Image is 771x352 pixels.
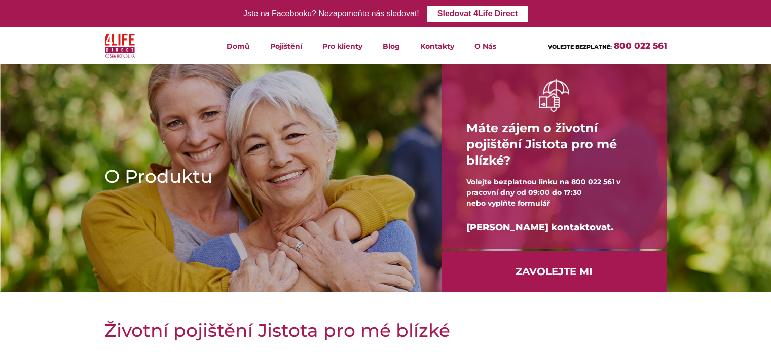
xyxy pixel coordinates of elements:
a: Sledovat 4Life Direct [427,6,528,22]
a: ZAVOLEJTE MI [442,251,667,292]
span: Volejte bezplatnou linku na 800 022 561 v pracovní dny od 09:00 do 17:30 nebo vyplňte formulář [466,177,620,208]
h1: Životní pojištění Jistota pro mé blízké [104,318,667,343]
div: [PERSON_NAME] kontaktovat. [466,209,642,247]
a: Blog [373,27,410,64]
a: Kontakty [410,27,464,64]
a: Domů [216,27,260,64]
h1: O Produktu [104,164,410,189]
a: 800 022 561 [614,41,667,51]
h4: Máte zájem o životní pojištění Jistota pro mé blízké? [466,112,642,177]
img: 4Life Direct Česká republika logo [105,31,135,60]
div: Jste na Facebooku? Nezapomeňte nás sledovat! [243,7,419,21]
span: VOLEJTE BEZPLATNĚ: [548,43,612,50]
img: ruka držící deštník bilá ikona [539,79,569,111]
